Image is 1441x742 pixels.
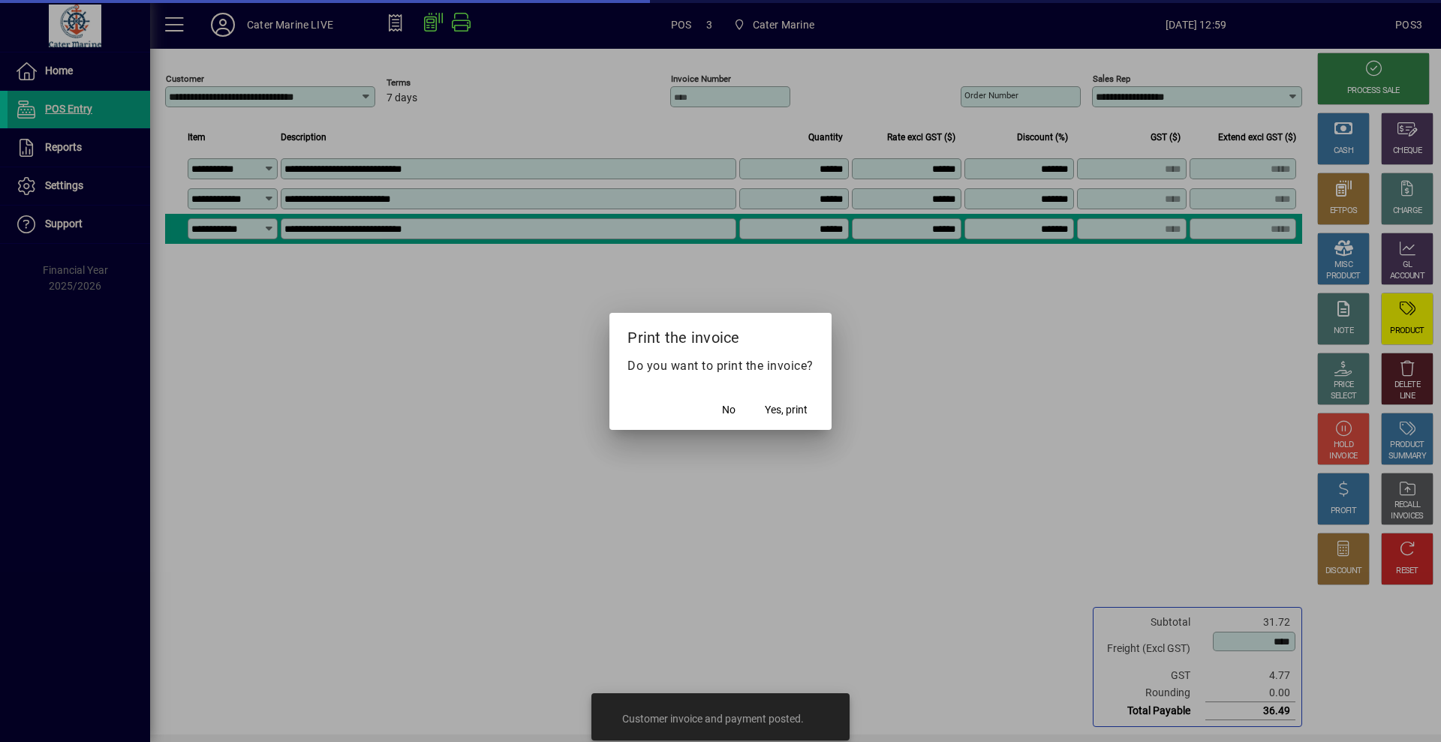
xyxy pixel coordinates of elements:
[705,397,753,424] button: No
[627,357,814,375] p: Do you want to print the invoice?
[765,402,808,418] span: Yes, print
[609,313,832,356] h2: Print the invoice
[759,397,814,424] button: Yes, print
[722,402,736,418] span: No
